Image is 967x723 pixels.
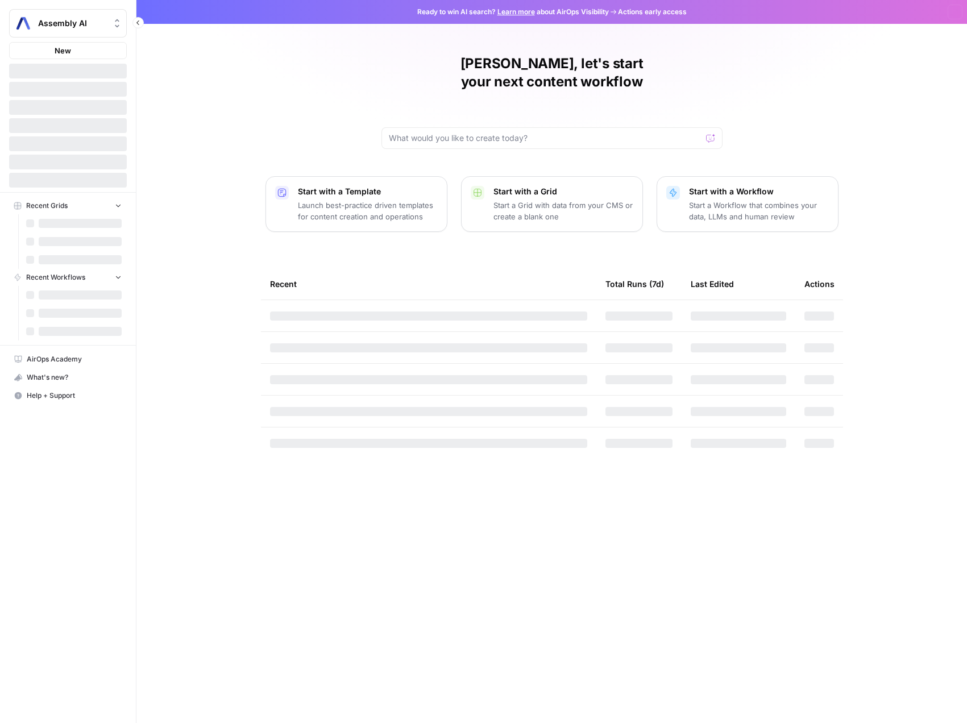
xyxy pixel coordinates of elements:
[9,42,127,59] button: New
[497,7,535,16] a: Learn more
[389,132,702,144] input: What would you like to create today?
[691,268,734,300] div: Last Edited
[55,45,71,56] span: New
[27,354,122,364] span: AirOps Academy
[9,197,127,214] button: Recent Grids
[298,200,438,222] p: Launch best-practice driven templates for content creation and operations
[13,13,34,34] img: Assembly AI Logo
[689,186,829,197] p: Start with a Workflow
[689,200,829,222] p: Start a Workflow that combines your data, LLMs and human review
[618,7,687,17] span: Actions early access
[26,201,68,211] span: Recent Grids
[10,369,126,386] div: What's new?
[493,186,633,197] p: Start with a Grid
[270,268,587,300] div: Recent
[9,9,127,38] button: Workspace: Assembly AI
[381,55,723,91] h1: [PERSON_NAME], let's start your next content workflow
[265,176,447,232] button: Start with a TemplateLaunch best-practice driven templates for content creation and operations
[605,268,664,300] div: Total Runs (7d)
[27,390,122,401] span: Help + Support
[461,176,643,232] button: Start with a GridStart a Grid with data from your CMS or create a blank one
[298,186,438,197] p: Start with a Template
[493,200,633,222] p: Start a Grid with data from your CMS or create a blank one
[9,269,127,286] button: Recent Workflows
[9,368,127,387] button: What's new?
[657,176,839,232] button: Start with a WorkflowStart a Workflow that combines your data, LLMs and human review
[804,268,835,300] div: Actions
[9,387,127,405] button: Help + Support
[38,18,107,29] span: Assembly AI
[9,350,127,368] a: AirOps Academy
[26,272,85,282] span: Recent Workflows
[417,7,609,17] span: Ready to win AI search? about AirOps Visibility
